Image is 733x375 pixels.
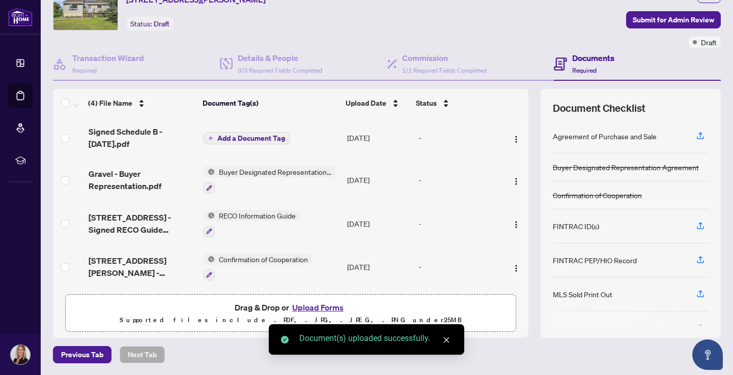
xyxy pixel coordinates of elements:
div: Confirmation of Cooperation [553,190,642,201]
div: Buyer Designated Representation Agreement [553,162,699,173]
a: Close [441,334,452,346]
span: Drag & Drop orUpload FormsSupported files include .PDF, .JPG, .JPEG, .PNG under25MB [66,295,516,332]
span: Draft [154,19,170,28]
span: check-circle [281,336,289,343]
div: Agreement of Purchase and Sale [553,131,657,142]
span: Signed Schedule B - [DATE].pdf [89,126,195,150]
button: Add a Document Tag [204,132,290,145]
div: - [418,132,499,143]
span: close [443,336,450,343]
img: Logo [512,135,520,143]
button: Logo [508,130,524,146]
button: Status IconRECO Information Guide [204,210,300,237]
div: - [418,261,499,272]
div: - [418,174,499,185]
span: [STREET_ADDRESS] - Signed RECO Guide [DATE].pdf [89,211,195,236]
img: Logo [512,264,520,272]
button: Logo [508,215,524,232]
span: Upload Date [346,98,386,109]
button: Add a Document Tag [204,132,290,144]
span: Required [572,67,597,74]
span: Drag & Drop or [235,301,347,314]
p: Supported files include .PDF, .JPG, .JPEG, .PNG under 25 MB [72,314,510,326]
td: [DATE] [343,245,414,289]
button: Submit for Admin Review [626,11,721,28]
h4: Details & People [238,52,322,64]
div: FINTRAC ID(s) [553,221,599,232]
div: - [418,218,499,229]
span: plus [208,136,213,141]
h4: Transaction Wizard [72,52,144,64]
img: Status Icon [204,254,215,265]
span: 1/1 Required Fields Completed [402,67,487,74]
button: Logo [508,259,524,275]
span: Document Checklist [553,101,645,115]
td: [DATE] [343,202,414,245]
th: Document Tag(s) [199,89,342,117]
span: Buyer Designated Representation Agreement [215,166,335,177]
span: Required [72,67,97,74]
button: Previous Tab [53,346,111,363]
td: [DATE] [343,158,414,202]
span: Confirmation of Cooperation [215,254,312,265]
button: Open asap [692,339,723,370]
div: Document(s) uploaded successfully. [299,332,452,345]
img: Status Icon [204,166,215,177]
button: Status IconBuyer Designated Representation Agreement [204,166,335,194]
h4: Documents [572,52,614,64]
th: Status [412,89,500,117]
td: [DATE] [343,117,414,158]
span: Status [416,98,437,109]
img: Profile Icon [11,345,30,364]
span: 3/3 Required Fields Completed [238,67,322,74]
span: [STREET_ADDRESS][PERSON_NAME] - Confirmation of Cooperation [DATE] - Signed.pdf [89,255,195,279]
span: RECO Information Guide [215,210,300,221]
button: Status IconConfirmation of Cooperation [204,254,312,281]
span: (4) File Name [88,98,132,109]
img: Logo [512,177,520,185]
span: Submit for Admin Review [633,12,714,28]
span: Draft [701,37,717,48]
img: Logo [512,221,520,229]
img: Status Icon [204,210,215,221]
span: Gravel - Buyer Representation.pdf [89,168,195,192]
img: logo [8,8,33,26]
th: (4) File Name [84,89,199,117]
div: MLS Sold Print Out [553,289,612,300]
h4: Commission [402,52,487,64]
th: Upload Date [342,89,412,117]
span: Previous Tab [61,347,103,363]
div: FINTRAC PEP/HIO Record [553,255,637,266]
button: Upload Forms [289,301,347,314]
span: Add a Document Tag [217,135,285,142]
button: Logo [508,172,524,188]
button: Next Tab [120,346,165,363]
div: Status: [126,17,174,30]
